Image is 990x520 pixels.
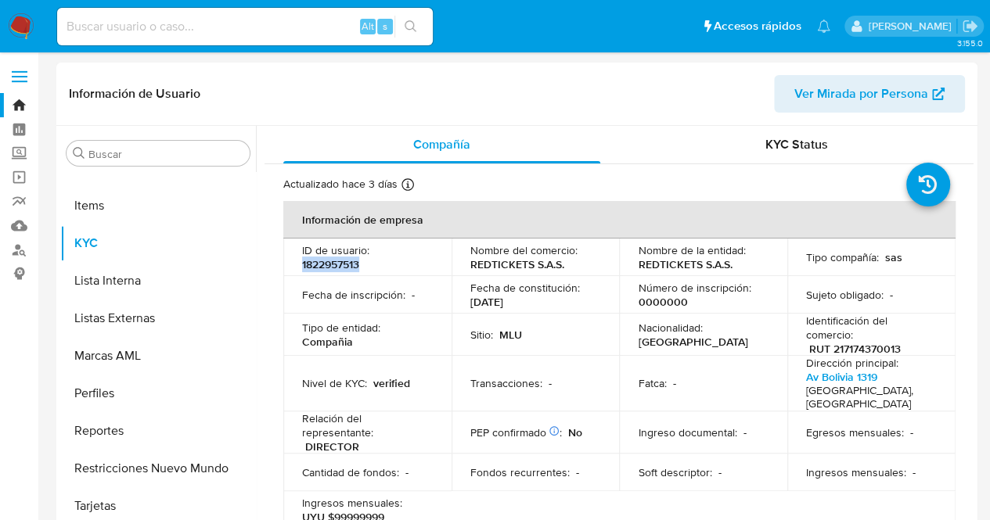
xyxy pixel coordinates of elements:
[302,257,359,271] p: 1822957513
[60,412,256,450] button: Reportes
[499,328,522,342] p: MLU
[470,243,578,257] p: Nombre del comercio :
[714,18,801,34] span: Accesos rápidos
[88,147,243,161] input: Buscar
[638,465,711,479] p: Soft descriptor :
[302,288,405,302] p: Fecha de inscripción :
[470,281,580,295] p: Fecha de constitución :
[817,20,830,33] a: Notificaciones
[362,19,374,34] span: Alt
[806,356,898,370] p: Dirección principal :
[885,250,902,264] p: sas
[868,19,956,34] p: agostina.bazzano@mercadolibre.com
[283,201,956,238] th: Información de empresa
[806,288,884,302] p: Sujeto obligado :
[470,376,542,390] p: Transacciones :
[383,19,387,34] span: s
[806,425,904,439] p: Egresos mensuales :
[718,465,721,479] p: -
[57,16,433,37] input: Buscar usuario o caso...
[638,376,666,390] p: Fatca :
[283,177,398,192] p: Actualizado hace 3 días
[69,86,200,102] h1: Información de Usuario
[806,384,931,411] h4: [GEOGRAPHIC_DATA], [GEOGRAPHIC_DATA]
[470,328,493,342] p: Sitio :
[470,425,562,439] p: PEP confirmado :
[568,425,582,439] p: No
[672,376,675,390] p: -
[413,135,470,153] span: Compañía
[638,281,751,295] p: Número de inscripción :
[809,342,901,356] p: RUT 217174370013
[394,16,427,38] button: search-icon
[910,425,913,439] p: -
[412,288,415,302] p: -
[60,262,256,299] button: Lista Interna
[576,465,579,479] p: -
[60,299,256,337] button: Listas Externas
[806,314,937,342] p: Identificación del comercio :
[373,376,410,390] p: verified
[302,321,380,335] p: Tipo de entidad :
[60,450,256,487] button: Restricciones Nuevo Mundo
[638,335,747,349] p: [GEOGRAPHIC_DATA]
[774,75,965,113] button: Ver Mirada por Persona
[638,425,736,439] p: Ingreso documental :
[470,257,564,271] p: REDTICKETS S.A.S.
[305,439,359,454] p: DIRECTOR
[405,465,409,479] p: -
[806,369,877,385] a: Av Bolivia 1319
[638,321,702,335] p: Nacionalidad :
[470,295,503,309] p: [DATE]
[302,496,402,510] p: Ingresos mensuales :
[549,376,552,390] p: -
[806,250,879,264] p: Tipo compañía :
[890,288,893,302] p: -
[743,425,746,439] p: -
[60,337,256,375] button: Marcas AML
[638,295,687,309] p: 0000000
[60,224,256,262] button: KYC
[765,135,828,153] span: KYC Status
[73,147,85,160] button: Buscar
[962,18,978,34] a: Salir
[60,187,256,224] button: Items
[913,465,916,479] p: -
[302,465,399,479] p: Cantidad de fondos :
[806,465,906,479] p: Ingresos mensuales :
[638,257,732,271] p: REDTICKETS S.A.S.
[302,243,369,257] p: ID de usuario :
[470,465,570,479] p: Fondos recurrentes :
[302,335,353,349] p: Compañia
[302,376,367,390] p: Nivel de KYC :
[302,411,433,439] p: Relación del representante :
[60,375,256,412] button: Perfiles
[794,75,928,113] span: Ver Mirada por Persona
[638,243,745,257] p: Nombre de la entidad :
